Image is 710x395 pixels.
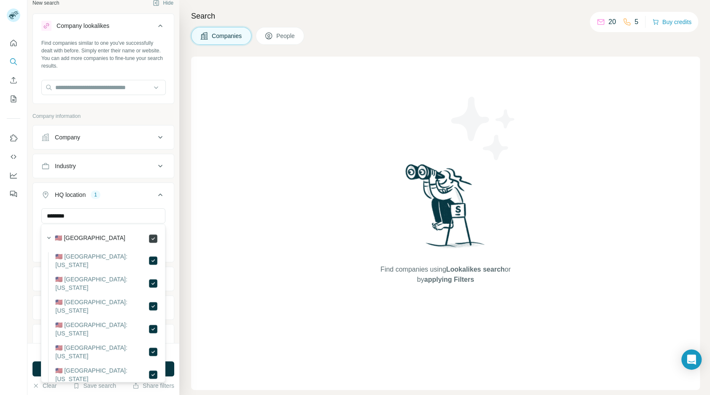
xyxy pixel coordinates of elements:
[33,185,174,208] button: HQ location1
[7,91,20,106] button: My lists
[7,168,20,183] button: Dashboard
[55,162,76,170] div: Industry
[73,381,116,390] button: Save search
[276,32,296,40] span: People
[378,264,513,285] span: Find companies using or by
[33,326,174,346] button: Technologies
[32,112,174,120] p: Company information
[32,381,57,390] button: Clear
[634,17,638,27] p: 5
[608,17,616,27] p: 20
[132,381,174,390] button: Share filters
[33,127,174,147] button: Company
[212,32,243,40] span: Companies
[7,186,20,202] button: Feedback
[446,266,505,273] span: Lookalikes search
[55,275,148,292] label: 🇺🇸 [GEOGRAPHIC_DATA]: [US_STATE]
[191,10,700,22] h4: Search
[7,73,20,88] button: Enrich CSV
[41,39,165,70] div: Find companies similar to one you've successfully dealt with before. Simply enter their name or w...
[55,298,148,315] label: 🇺🇸 [GEOGRAPHIC_DATA]: [US_STATE]
[33,297,174,318] button: Employees (size)
[55,366,148,383] label: 🇺🇸 [GEOGRAPHIC_DATA]: [US_STATE]
[7,149,20,164] button: Use Surfe API
[7,131,20,146] button: Use Surfe on LinkedIn
[57,22,109,30] div: Company lookalikes
[652,16,691,28] button: Buy credits
[402,162,489,256] img: Surfe Illustration - Woman searching with binoculars
[91,191,100,199] div: 1
[7,54,20,69] button: Search
[33,156,174,176] button: Industry
[424,276,474,283] span: applying Filters
[55,234,125,244] label: 🇺🇸 [GEOGRAPHIC_DATA]
[55,252,148,269] label: 🇺🇸 [GEOGRAPHIC_DATA]: [US_STATE]
[55,321,148,338] label: 🇺🇸 [GEOGRAPHIC_DATA]: [US_STATE]
[445,90,521,166] img: Surfe Illustration - Stars
[33,269,174,289] button: Annual revenue ($)
[7,35,20,51] button: Quick start
[681,349,702,370] div: Open Intercom Messenger
[32,361,174,376] button: Run search
[33,16,174,39] button: Company lookalikes
[55,343,148,360] label: 🇺🇸 [GEOGRAPHIC_DATA]: [US_STATE]
[55,191,86,199] div: HQ location
[55,133,80,142] div: Company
